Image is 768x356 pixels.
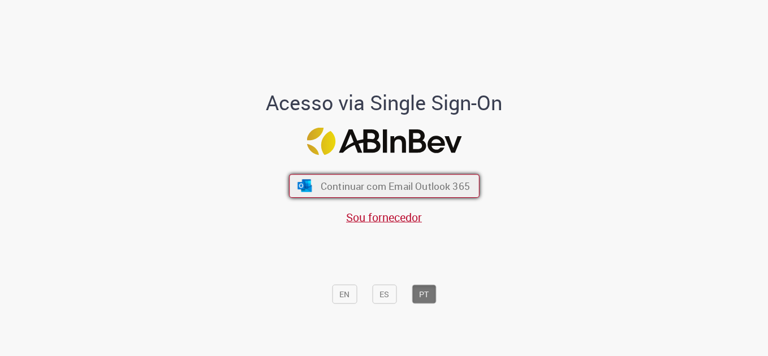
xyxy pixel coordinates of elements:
img: Logo ABInBev [307,127,461,155]
button: ES [372,285,396,304]
a: Sou fornecedor [346,209,422,224]
img: ícone Azure/Microsoft 360 [296,179,313,192]
button: EN [332,285,357,304]
span: Continuar com Email Outlook 365 [320,179,469,192]
h1: Acesso via Single Sign-On [227,92,541,114]
button: ícone Azure/Microsoft 360 Continuar com Email Outlook 365 [289,174,480,198]
button: PT [412,285,436,304]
